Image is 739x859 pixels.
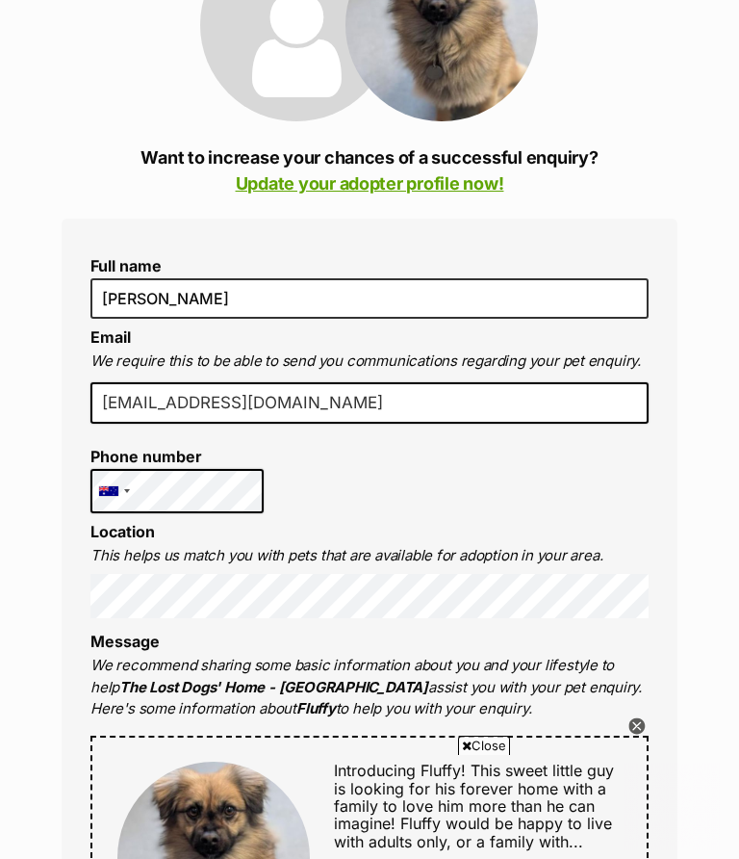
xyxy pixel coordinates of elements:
label: Full name [90,257,649,274]
iframe: Advertisement [19,763,720,849]
strong: Fluffy [296,699,336,717]
div: Australia: +61 [91,470,136,512]
p: We recommend sharing some basic information about you and your lifestyle to help assist you with ... [90,655,649,720]
p: We require this to be able to send you communications regarding your pet enquiry. [90,351,649,373]
strong: The Lost Dogs' Home - [GEOGRAPHIC_DATA] [119,678,428,696]
label: Message [90,632,160,651]
label: Email [90,327,131,347]
p: Want to increase your chances of a successful enquiry? [62,144,677,196]
a: Update your adopter profile now! [236,173,504,194]
p: This helps us match you with pets that are available for adoption in your area. [90,545,649,567]
label: Location [90,522,155,541]
input: E.g. Jimmy Chew [90,278,649,319]
label: Phone number [90,448,264,465]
